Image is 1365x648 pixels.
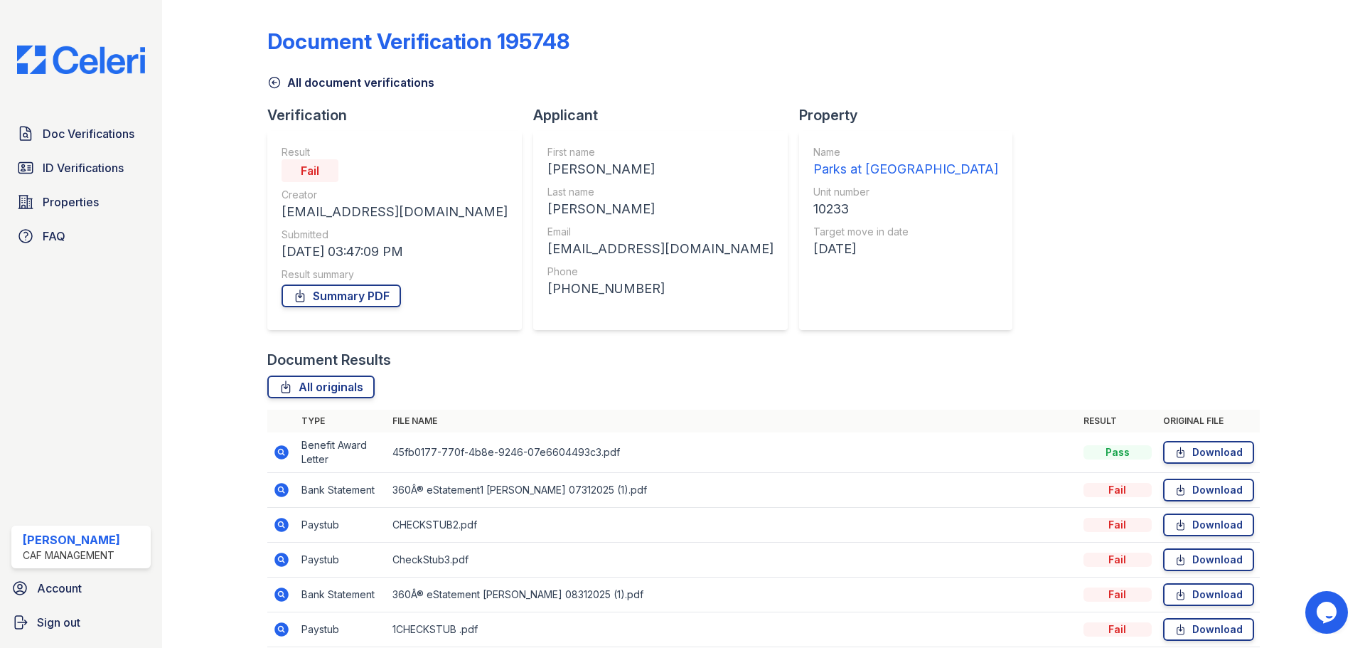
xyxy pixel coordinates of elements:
div: Fail [1083,483,1152,497]
div: Parks at [GEOGRAPHIC_DATA] [813,159,998,179]
div: [PERSON_NAME] [547,159,773,179]
a: Properties [11,188,151,216]
a: FAQ [11,222,151,250]
div: [PERSON_NAME] [547,199,773,219]
div: [DATE] 03:47:09 PM [282,242,508,262]
span: ID Verifications [43,159,124,176]
a: Name Parks at [GEOGRAPHIC_DATA] [813,145,998,179]
div: Result summary [282,267,508,282]
td: 360Â® eStatement1 [PERSON_NAME] 07312025 (1).pdf [387,473,1078,508]
a: All document verifications [267,74,434,91]
a: Download [1163,618,1254,641]
div: Target move in date [813,225,998,239]
div: First name [547,145,773,159]
th: File name [387,410,1078,432]
a: Doc Verifications [11,119,151,148]
span: Sign out [37,614,80,631]
a: ID Verifications [11,154,151,182]
a: All originals [267,376,375,398]
th: Original file [1157,410,1260,432]
div: [PHONE_NUMBER] [547,279,773,299]
td: Bank Statement [296,473,387,508]
div: Fail [1083,553,1152,567]
div: Phone [547,265,773,279]
td: CheckStub3.pdf [387,543,1078,578]
span: FAQ [43,228,65,245]
td: Bank Statement [296,578,387,612]
span: Doc Verifications [43,125,134,142]
div: Unit number [813,185,998,199]
div: Submitted [282,228,508,242]
td: 1CHECKSTUB .pdf [387,612,1078,647]
iframe: chat widget [1305,591,1351,634]
div: Last name [547,185,773,199]
td: Paystub [296,508,387,543]
div: Applicant [533,105,799,125]
div: Document Verification 195748 [267,28,569,54]
div: Fail [282,159,338,182]
div: Document Results [267,350,391,370]
div: Result [282,145,508,159]
div: [EMAIL_ADDRESS][DOMAIN_NAME] [547,239,773,259]
div: Property [799,105,1024,125]
div: Fail [1083,518,1152,532]
td: CHECKSTUB2.pdf [387,508,1078,543]
a: Download [1163,548,1254,571]
a: Download [1163,441,1254,464]
a: Sign out [6,608,156,637]
span: Account [37,580,82,597]
td: 360Â® eStatement [PERSON_NAME] 08312025 (1).pdf [387,578,1078,612]
img: CE_Logo_Blue-a8612792a0a2168367f1c8372b55b34899dd931a85d93a1a3d3e32e68fde9ad4.png [6,46,156,74]
a: Summary PDF [282,285,401,307]
div: [DATE] [813,239,998,259]
div: CAF Management [23,548,120,563]
div: Creator [282,188,508,202]
td: 45fb0177-770f-4b8e-9246-07e6604493c3.pdf [387,432,1078,473]
div: Name [813,145,998,159]
a: Download [1163,583,1254,606]
td: Paystub [296,543,387,578]
div: Fail [1083,588,1152,602]
div: Email [547,225,773,239]
span: Properties [43,193,99,211]
td: Paystub [296,612,387,647]
td: Benefit Award Letter [296,432,387,473]
a: Download [1163,514,1254,536]
div: [PERSON_NAME] [23,531,120,548]
div: [EMAIL_ADDRESS][DOMAIN_NAME] [282,202,508,222]
div: Verification [267,105,533,125]
div: Fail [1083,622,1152,637]
div: 10233 [813,199,998,219]
th: Type [296,410,387,432]
a: Account [6,574,156,602]
th: Result [1078,410,1157,432]
div: Pass [1083,445,1152,460]
a: Download [1163,479,1254,501]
